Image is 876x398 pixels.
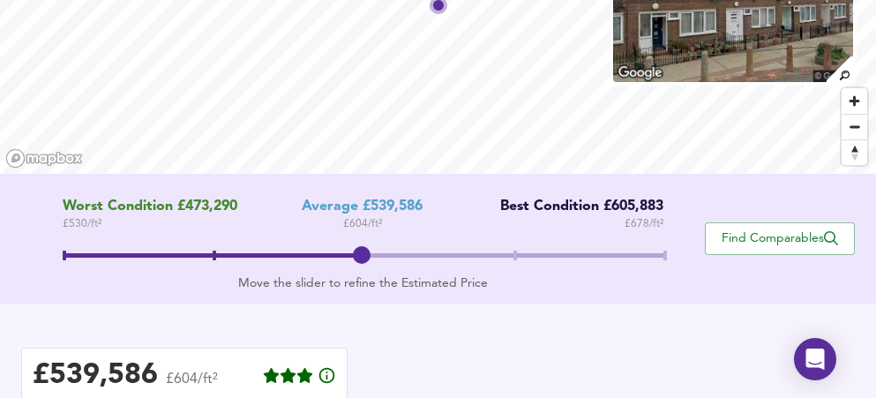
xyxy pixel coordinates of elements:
[842,115,867,139] span: Zoom out
[705,222,855,255] button: Find Comparables
[715,230,845,247] span: Find Comparables
[166,372,218,398] span: £604/ft²
[63,215,237,233] span: £ 530 / ft²
[794,338,836,380] div: Open Intercom Messenger
[487,199,663,215] div: Best Condition £605,883
[63,274,663,292] div: Move the slider to refine the Estimated Price
[625,215,663,233] span: £ 678 / ft²
[5,148,83,169] a: Mapbox homepage
[33,363,158,389] div: £ 539,586
[842,140,867,165] span: Reset bearing to north
[302,199,423,215] div: Average £539,586
[824,54,855,85] img: search
[63,199,237,215] span: Worst Condition £473,290
[842,114,867,139] button: Zoom out
[842,139,867,165] button: Reset bearing to north
[343,215,382,233] span: £ 604 / ft²
[842,88,867,114] button: Zoom in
